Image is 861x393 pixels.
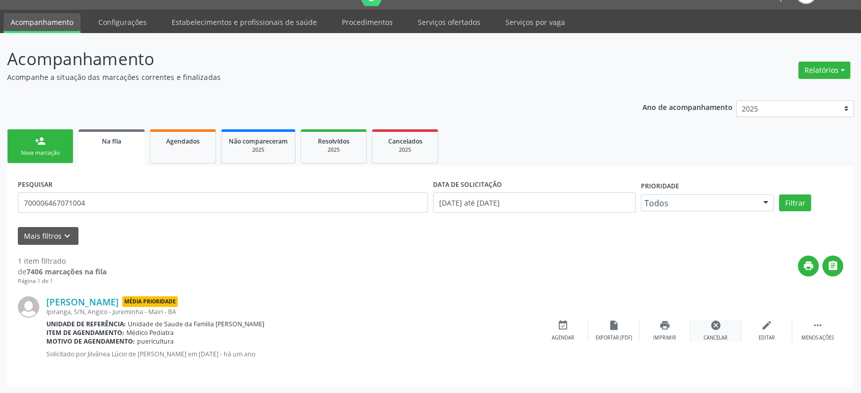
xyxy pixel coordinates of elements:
span: Agendados [166,137,200,146]
img: img [18,296,39,318]
div: 2025 [308,146,359,154]
p: Solicitado por Jilvânea Lúcio de [PERSON_NAME] em [DATE] - há um ano [46,350,537,358]
span: Não compareceram [229,137,288,146]
p: Ano de acompanhamento [642,100,733,113]
a: [PERSON_NAME] [46,296,119,307]
i: keyboard_arrow_down [62,231,73,242]
span: Todos [644,198,754,208]
span: Resolvidos [318,137,349,146]
a: Serviços por vaga [498,13,572,31]
input: Nome, CNS [18,192,428,213]
button: Relatórios [798,62,850,79]
i: print [803,260,814,271]
a: Procedimentos [335,13,400,31]
label: DATA DE SOLICITAÇÃO [433,177,502,192]
button: print [798,256,819,276]
span: puericultura [137,337,174,346]
a: Configurações [91,13,154,31]
strong: 7406 marcações na fila [26,267,106,276]
div: person_add [35,135,46,147]
div: 2025 [380,146,430,154]
i: event_available [557,320,569,331]
button: Filtrar [779,194,811,212]
p: Acompanhamento [7,46,600,72]
b: Motivo de agendamento: [46,337,135,346]
button: Mais filtroskeyboard_arrow_down [18,227,78,245]
span: Cancelados [388,137,422,146]
span: Na fila [102,137,121,146]
div: Menos ações [801,334,834,342]
b: Item de agendamento: [46,328,124,337]
i:  [827,260,839,271]
label: Prioridade [641,179,679,194]
label: PESQUISAR [18,177,52,192]
div: de [18,266,106,277]
b: Unidade de referência: [46,320,126,328]
div: Nova marcação [15,149,66,157]
i: edit [761,320,772,331]
div: Página 1 de 1 [18,277,106,286]
i: print [659,320,670,331]
span: Média Prioridade [122,296,178,307]
div: Ipiranga, S/N, Angico - Jureminha - Mairi - BA [46,307,537,316]
div: Cancelar [704,334,728,342]
div: Agendar [552,334,574,342]
p: Acompanhe a situação das marcações correntes e finalizadas [7,72,600,82]
div: Imprimir [653,334,676,342]
span: Médico Pediatra [126,328,174,337]
span: Unidade de Saude da Familia [PERSON_NAME] [128,320,264,328]
a: Serviços ofertados [411,13,488,31]
i: cancel [710,320,721,331]
button:  [822,256,843,276]
div: Editar [759,334,775,342]
div: 2025 [229,146,288,154]
div: 1 item filtrado [18,256,106,266]
a: Estabelecimentos e profissionais de saúde [165,13,324,31]
i: insert_drive_file [608,320,620,331]
a: Acompanhamento [4,13,80,33]
div: Exportar (PDF) [596,334,632,342]
i:  [812,320,823,331]
input: Selecione um intervalo [433,192,636,213]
